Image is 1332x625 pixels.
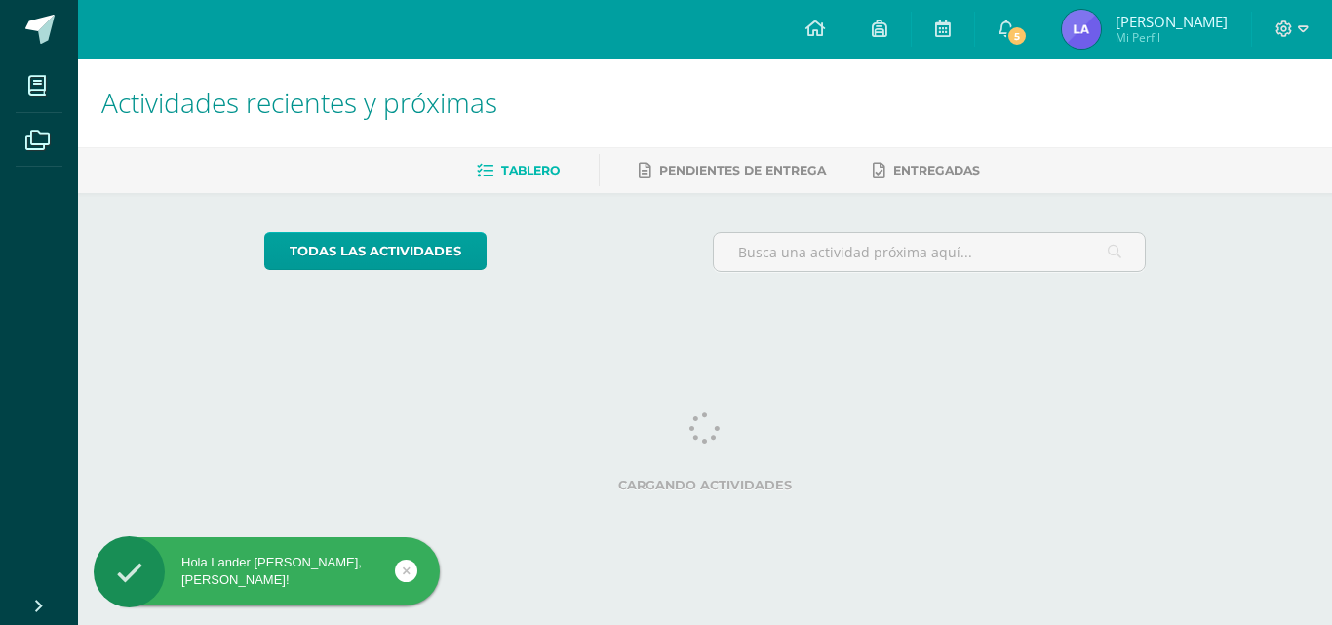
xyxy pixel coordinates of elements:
[893,163,980,177] span: Entregadas
[264,478,1147,492] label: Cargando actividades
[1116,12,1228,31] span: [PERSON_NAME]
[94,554,440,589] div: Hola Lander [PERSON_NAME], [PERSON_NAME]!
[501,163,560,177] span: Tablero
[1116,29,1228,46] span: Mi Perfil
[714,233,1146,271] input: Busca una actividad próxima aquí...
[101,84,497,121] span: Actividades recientes y próximas
[264,232,487,270] a: todas las Actividades
[477,155,560,186] a: Tablero
[873,155,980,186] a: Entregadas
[639,155,826,186] a: Pendientes de entrega
[1062,10,1101,49] img: ec732099bb526a87f4320e5d8e7a6078.png
[1006,25,1028,47] span: 5
[659,163,826,177] span: Pendientes de entrega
